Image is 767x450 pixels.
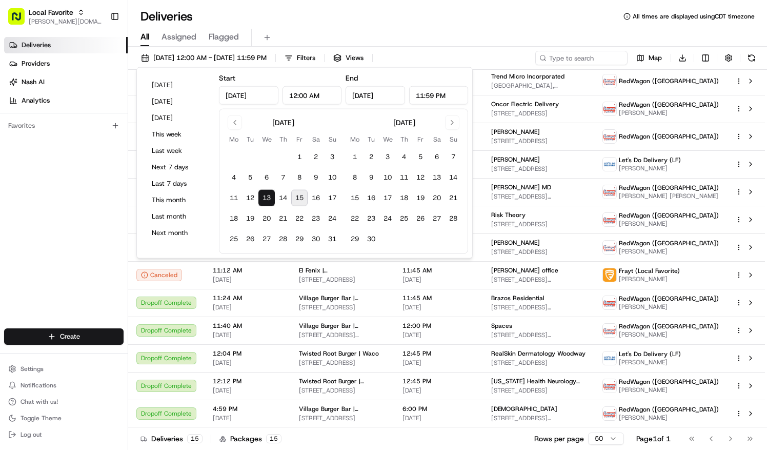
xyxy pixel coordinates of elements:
[10,41,187,57] p: Welcome 👋
[619,267,680,275] span: Frayt (Local Favorite)
[213,266,282,275] span: 11:12 AM
[291,210,308,227] button: 22
[429,134,445,145] th: Saturday
[258,169,275,186] button: 6
[29,7,73,17] button: Local Favorite
[275,134,291,145] th: Thursday
[619,164,681,172] span: [PERSON_NAME]
[491,155,540,164] span: [PERSON_NAME]
[258,210,275,227] button: 20
[275,210,291,227] button: 21
[619,132,719,141] span: RedWagon ([GEOGRAPHIC_DATA])
[219,73,235,83] label: Start
[4,74,128,90] a: Nash AI
[299,294,386,302] span: Village Burger Bar | [GEOGRAPHIC_DATA]
[402,266,475,275] span: 11:45 AM
[619,295,719,303] span: RedWagon ([GEOGRAPHIC_DATA])
[346,86,405,105] input: Date
[275,190,291,206] button: 14
[280,51,320,65] button: Filters
[491,72,564,81] span: Trend Micro Incorporated
[22,41,51,50] span: Deliveries
[632,51,667,65] button: Map
[619,386,719,394] span: [PERSON_NAME]
[491,276,586,284] span: [STREET_ADDRESS][PERSON_NAME]
[491,165,586,173] span: [STREET_ADDRESS]
[396,149,412,165] button: 4
[491,377,586,385] span: [US_STATE] Health Neurology Specialists
[744,51,759,65] button: Refresh
[291,190,308,206] button: 15
[491,303,586,311] span: [STREET_ADDRESS][PERSON_NAME][PERSON_NAME]
[4,4,106,29] button: Local Favorite[PERSON_NAME][DOMAIN_NAME][EMAIL_ADDRESS][PERSON_NAME][DOMAIN_NAME]
[603,296,616,309] img: time_to_eat_nevada_logo
[4,427,124,442] button: Log out
[619,77,719,85] span: RedWagon ([GEOGRAPHIC_DATA])
[402,276,475,284] span: [DATE]
[10,97,29,116] img: 1736555255976-a54dd68f-1ca7-489b-9aae-adbdc363a1c4
[213,414,282,422] span: [DATE]
[21,398,58,406] span: Chat with us!
[603,324,616,337] img: time_to_eat_nevada_logo
[228,115,242,130] button: Go to previous month
[412,190,429,206] button: 19
[445,149,461,165] button: 7
[213,386,282,395] span: [DATE]
[97,148,165,159] span: API Documentation
[402,359,475,367] span: [DATE]
[491,359,586,367] span: [STREET_ADDRESS]
[445,115,459,130] button: Go to next month
[291,169,308,186] button: 8
[147,160,209,174] button: Next 7 days
[402,405,475,413] span: 6:00 PM
[402,386,475,395] span: [DATE]
[603,241,616,254] img: time_to_eat_nevada_logo
[258,231,275,247] button: 27
[346,53,364,63] span: Views
[619,405,719,414] span: RedWagon ([GEOGRAPHIC_DATA])
[402,294,475,302] span: 11:45 AM
[147,177,209,191] button: Last 7 days
[6,144,83,163] a: 📗Knowledge Base
[491,239,540,247] span: [PERSON_NAME]
[4,118,124,134] div: Favorites
[308,190,324,206] button: 16
[402,303,475,311] span: [DATE]
[347,231,363,247] button: 29
[213,276,282,284] span: [DATE]
[347,134,363,145] th: Monday
[219,434,281,444] div: Packages
[35,108,130,116] div: We're available if you need us!
[299,276,386,284] span: [STREET_ADDRESS]
[213,294,282,302] span: 11:24 AM
[83,144,169,163] a: 💻API Documentation
[491,100,559,108] span: Oncor Electric Delivery
[379,134,396,145] th: Wednesday
[299,331,386,339] span: [STREET_ADDRESS][PERSON_NAME]
[226,134,242,145] th: Monday
[219,86,278,105] input: Date
[491,137,586,145] span: [STREET_ADDRESS]
[429,210,445,227] button: 27
[324,149,340,165] button: 3
[603,185,616,199] img: time_to_eat_nevada_logo
[491,109,586,118] span: [STREET_ADDRESS]
[603,213,616,226] img: time_to_eat_nevada_logo
[299,405,386,413] span: Village Burger Bar | [PERSON_NAME]
[242,134,258,145] th: Tuesday
[324,231,340,247] button: 31
[308,210,324,227] button: 23
[140,8,193,25] h1: Deliveries
[491,82,586,90] span: [GEOGRAPHIC_DATA], [STREET_ADDRESS][PERSON_NAME]
[636,434,671,444] div: Page 1 of 1
[140,31,149,43] span: All
[534,434,584,444] p: Rows per page
[275,231,291,247] button: 28
[402,377,475,385] span: 12:45 PM
[396,210,412,227] button: 25
[619,275,680,283] span: [PERSON_NAME]
[29,17,102,26] span: [PERSON_NAME][DOMAIN_NAME][EMAIL_ADDRESS][PERSON_NAME][DOMAIN_NAME]
[402,414,475,422] span: [DATE]
[491,331,586,339] span: [STREET_ADDRESS][PERSON_NAME]
[299,359,386,367] span: [STREET_ADDRESS]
